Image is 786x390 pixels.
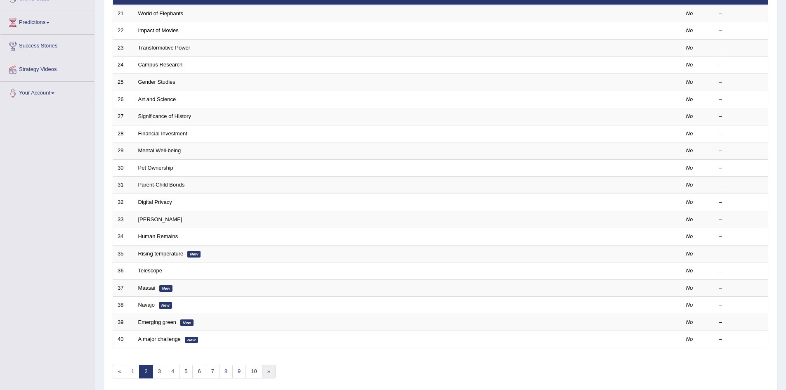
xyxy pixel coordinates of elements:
td: 37 [113,279,134,297]
em: No [686,130,693,137]
em: No [686,182,693,188]
em: No [686,147,693,154]
div: – [719,61,764,69]
div: – [719,216,764,224]
a: Financial Investment [138,130,187,137]
a: A major challenge [138,336,181,342]
div: – [719,164,764,172]
td: 27 [113,108,134,125]
a: Telescope [138,267,163,274]
a: Mental Well-being [138,147,181,154]
a: Emerging green [138,319,177,325]
a: 4 [166,365,179,378]
div: – [719,199,764,206]
div: – [719,284,764,292]
a: 7 [206,365,220,378]
em: No [686,165,693,171]
em: New [185,337,198,343]
em: No [686,96,693,102]
em: No [686,79,693,85]
a: 2 [139,365,153,378]
a: 8 [219,365,233,378]
a: Strategy Videos [0,58,94,79]
em: New [187,251,201,258]
em: No [686,45,693,51]
div: – [719,250,764,258]
td: 33 [113,211,134,228]
em: No [686,285,693,291]
div: – [719,27,764,35]
div: – [719,301,764,309]
td: 26 [113,91,134,108]
div: – [719,267,764,275]
em: New [159,302,172,309]
em: No [686,199,693,205]
a: Predictions [0,11,94,32]
div: – [719,44,764,52]
td: 40 [113,331,134,348]
a: 1 [126,365,139,378]
td: 21 [113,5,134,22]
a: 5 [179,365,193,378]
div: – [719,147,764,155]
a: 10 [245,365,262,378]
em: No [686,336,693,342]
em: New [180,319,194,326]
td: 24 [113,57,134,74]
a: 9 [232,365,246,378]
a: Campus Research [138,61,183,68]
a: Success Stories [0,35,94,55]
a: Rising temperature [138,251,184,257]
div: – [719,130,764,138]
em: No [686,267,693,274]
em: New [159,285,172,292]
em: No [686,216,693,222]
a: » [262,365,276,378]
td: 28 [113,125,134,142]
a: [PERSON_NAME] [138,216,182,222]
a: Gender Studies [138,79,175,85]
td: 34 [113,228,134,246]
td: 30 [113,159,134,177]
em: No [686,319,693,325]
td: 39 [113,314,134,331]
a: 3 [153,365,166,378]
a: Impact of Movies [138,27,179,33]
a: Your Account [0,82,94,102]
td: 32 [113,194,134,211]
em: No [686,27,693,33]
a: Art and Science [138,96,176,102]
a: « [113,365,126,378]
div: – [719,181,764,189]
a: World of Elephants [138,10,184,17]
div: – [719,96,764,104]
td: 25 [113,74,134,91]
em: No [686,10,693,17]
td: 22 [113,22,134,40]
td: 36 [113,262,134,280]
em: No [686,251,693,257]
div: – [719,78,764,86]
a: Transformative Power [138,45,191,51]
em: No [686,233,693,239]
a: Navajo [138,302,155,308]
a: Pet Ownership [138,165,173,171]
a: Parent-Child Bonds [138,182,185,188]
div: – [719,319,764,326]
a: Human Remains [138,233,178,239]
div: – [719,336,764,343]
div: – [719,233,764,241]
a: Digital Privacy [138,199,172,205]
td: 38 [113,297,134,314]
td: 29 [113,142,134,160]
em: No [686,61,693,68]
div: – [719,10,764,18]
a: 6 [192,365,206,378]
td: 23 [113,39,134,57]
a: Maasai [138,285,156,291]
em: No [686,302,693,308]
a: Significance of History [138,113,191,119]
em: No [686,113,693,119]
div: – [719,113,764,121]
td: 35 [113,245,134,262]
